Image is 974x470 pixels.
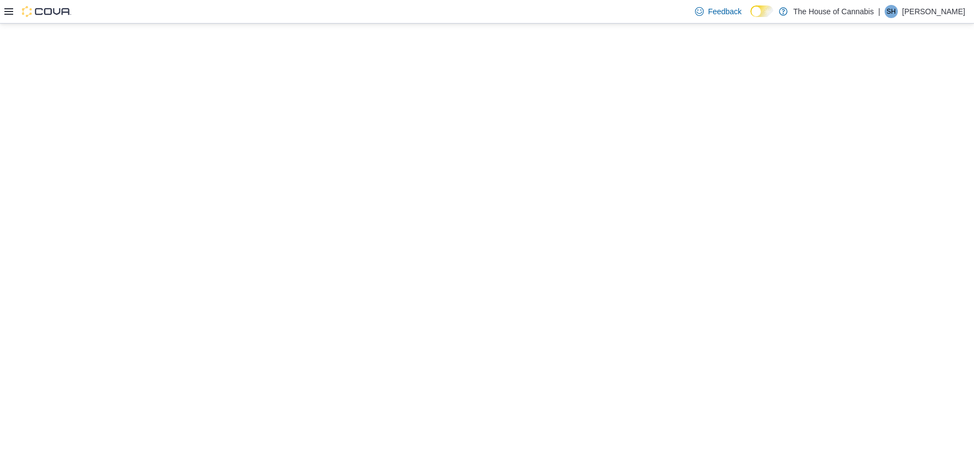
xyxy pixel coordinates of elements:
[902,5,965,18] p: [PERSON_NAME]
[750,5,773,17] input: Dark Mode
[750,17,751,18] span: Dark Mode
[691,1,746,22] a: Feedback
[22,6,71,17] img: Cova
[887,5,896,18] span: SH
[793,5,874,18] p: The House of Cannabis
[878,5,880,18] p: |
[708,6,742,17] span: Feedback
[885,5,898,18] div: Sam Hilchie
